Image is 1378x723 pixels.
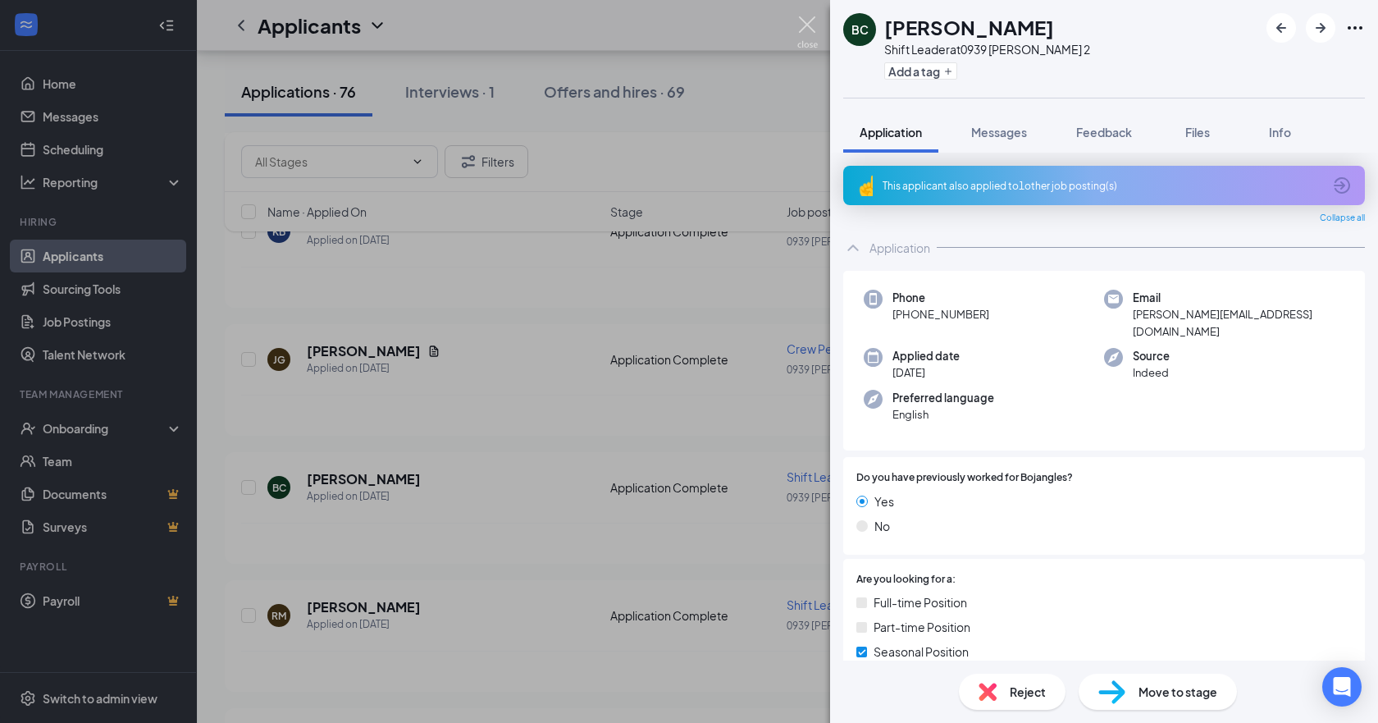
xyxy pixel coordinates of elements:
[1332,176,1352,195] svg: ArrowCircle
[874,517,890,535] span: No
[869,240,930,256] div: Application
[1320,212,1365,225] span: Collapse all
[1010,683,1046,701] span: Reject
[874,618,970,636] span: Part-time Position
[856,470,1073,486] span: Do you have previously worked for Bojangles?
[892,290,989,306] span: Phone
[874,593,967,611] span: Full-time Position
[1311,18,1330,38] svg: ArrowRight
[1269,125,1291,140] span: Info
[892,348,960,364] span: Applied date
[943,66,953,76] svg: Plus
[1266,13,1296,43] button: ArrowLeftNew
[860,125,922,140] span: Application
[1322,667,1362,707] div: Open Intercom Messenger
[1345,18,1365,38] svg: Ellipses
[884,13,1054,41] h1: [PERSON_NAME]
[856,572,956,588] span: Are you looking for a:
[1306,13,1335,43] button: ArrowRight
[1133,348,1170,364] span: Source
[1076,125,1132,140] span: Feedback
[892,406,994,423] span: English
[1133,306,1344,340] span: [PERSON_NAME][EMAIL_ADDRESS][DOMAIN_NAME]
[971,125,1027,140] span: Messages
[892,306,989,323] span: [PHONE_NUMBER]
[874,643,969,661] span: Seasonal Position
[1185,125,1210,140] span: Files
[892,390,994,406] span: Preferred language
[883,179,1322,193] div: This applicant also applied to 1 other job posting(s)
[884,62,957,80] button: PlusAdd a tag
[884,41,1090,57] div: Shift Leader at 0939 [PERSON_NAME] 2
[843,238,863,258] svg: ChevronUp
[1133,290,1344,306] span: Email
[1138,683,1217,701] span: Move to stage
[1271,18,1291,38] svg: ArrowLeftNew
[874,492,894,510] span: Yes
[851,21,869,38] div: BC
[892,364,960,381] span: [DATE]
[1133,364,1170,381] span: Indeed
